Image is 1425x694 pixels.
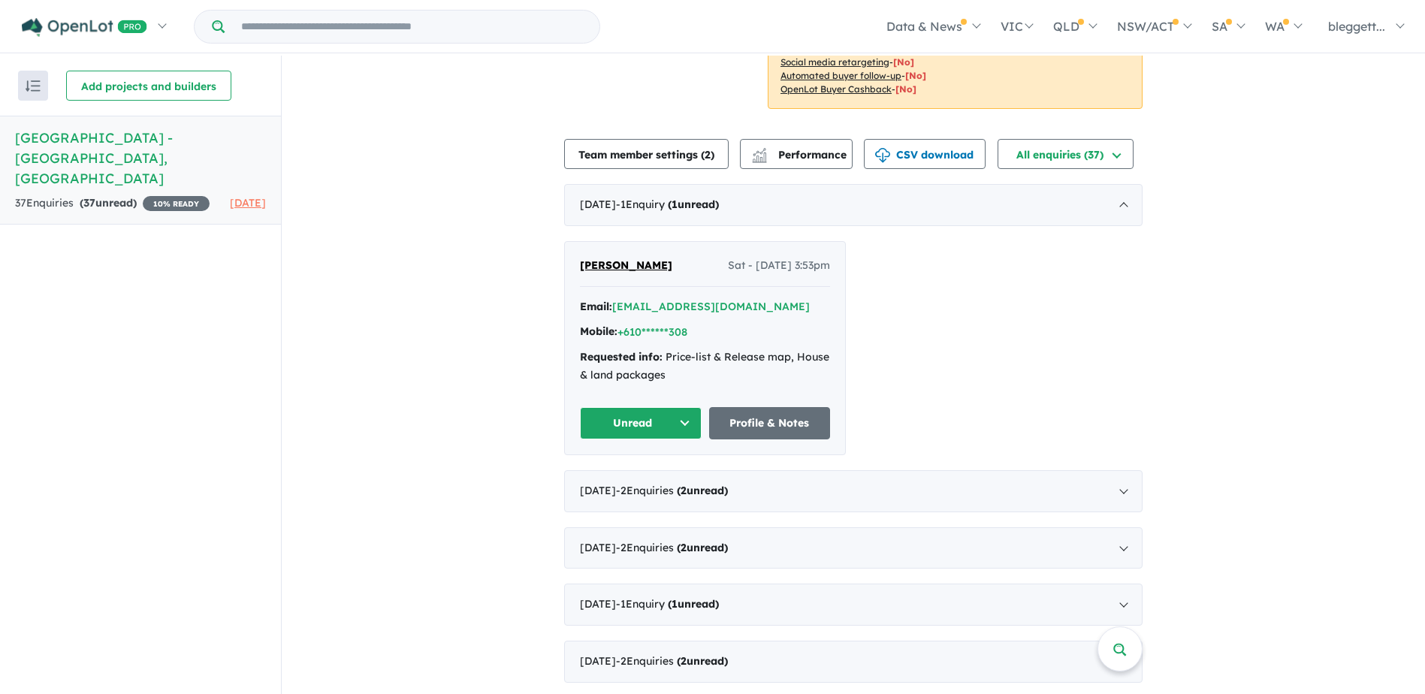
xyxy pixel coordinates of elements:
[564,139,729,169] button: Team member settings (2)
[580,349,830,385] div: Price-list & Release map, House & land packages
[580,350,663,364] strong: Requested info:
[681,654,687,668] span: 2
[616,541,728,554] span: - 2 Enquir ies
[230,196,266,210] span: [DATE]
[26,80,41,92] img: sort.svg
[895,83,916,95] span: [No]
[1328,19,1385,34] span: bleggett...
[752,152,767,162] img: bar-chart.svg
[616,597,719,611] span: - 1 Enquir y
[228,11,596,43] input: Try estate name, suburb, builder or developer
[15,128,266,189] h5: [GEOGRAPHIC_DATA] - [GEOGRAPHIC_DATA] , [GEOGRAPHIC_DATA]
[677,484,728,497] strong: ( unread)
[580,407,702,439] button: Unread
[668,597,719,611] strong: ( unread)
[564,584,1143,626] div: [DATE]
[668,198,719,211] strong: ( unread)
[754,148,847,161] span: Performance
[580,324,617,338] strong: Mobile:
[893,56,914,68] span: [No]
[580,257,672,275] a: [PERSON_NAME]
[998,139,1134,169] button: All enquiries (37)
[864,139,986,169] button: CSV download
[616,198,719,211] span: - 1 Enquir y
[753,148,766,156] img: line-chart.svg
[580,300,612,313] strong: Email:
[672,198,678,211] span: 1
[677,654,728,668] strong: ( unread)
[875,148,890,163] img: download icon
[780,70,901,81] u: Automated buyer follow-up
[80,196,137,210] strong: ( unread)
[564,527,1143,569] div: [DATE]
[564,641,1143,683] div: [DATE]
[705,148,711,161] span: 2
[612,299,810,315] button: [EMAIL_ADDRESS][DOMAIN_NAME]
[709,407,831,439] a: Profile & Notes
[780,83,892,95] u: OpenLot Buyer Cashback
[728,257,830,275] span: Sat - [DATE] 3:53pm
[580,258,672,272] span: [PERSON_NAME]
[740,139,853,169] button: Performance
[616,484,728,497] span: - 2 Enquir ies
[905,70,926,81] span: [No]
[681,484,687,497] span: 2
[564,470,1143,512] div: [DATE]
[780,56,889,68] u: Social media retargeting
[15,195,210,213] div: 37 Enquir ies
[66,71,231,101] button: Add projects and builders
[672,597,678,611] span: 1
[143,196,210,211] span: 10 % READY
[22,18,147,37] img: Openlot PRO Logo White
[83,196,95,210] span: 37
[616,654,728,668] span: - 2 Enquir ies
[677,541,728,554] strong: ( unread)
[681,541,687,554] span: 2
[564,184,1143,226] div: [DATE]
